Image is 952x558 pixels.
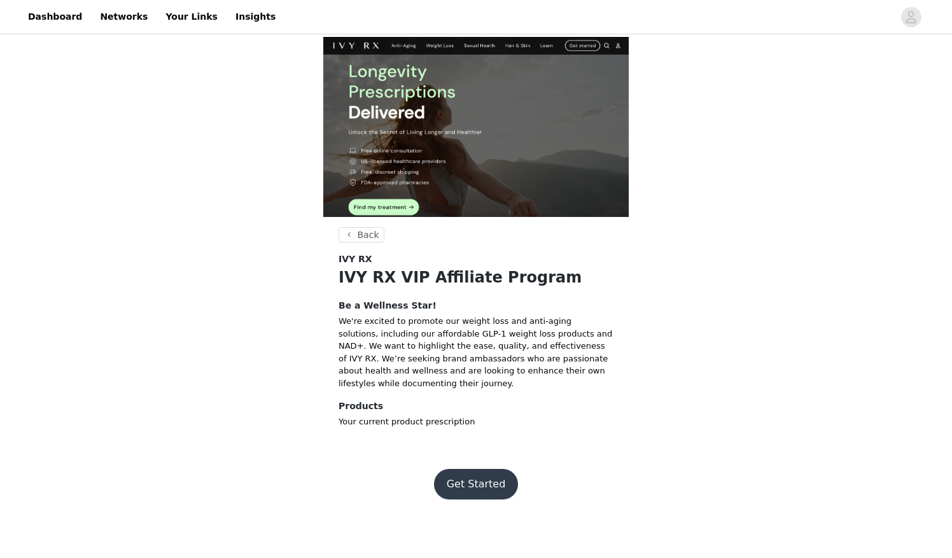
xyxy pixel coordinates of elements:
[339,227,384,242] button: Back
[434,469,519,499] button: Get Started
[20,3,90,31] a: Dashboard
[92,3,155,31] a: Networks
[228,3,283,31] a: Insights
[905,7,917,27] div: avatar
[339,400,613,413] h4: Products
[339,315,613,389] p: We're excited to promote our weight loss and anti-aging solutions, including our affordable GLP-1...
[158,3,225,31] a: Your Links
[339,415,613,428] p: Your current product prescription
[323,37,629,217] img: campaign image
[339,253,372,266] span: IVY RX
[339,299,613,312] h4: Be a Wellness Star!
[339,266,613,289] h1: IVY RX VIP Affiliate Program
